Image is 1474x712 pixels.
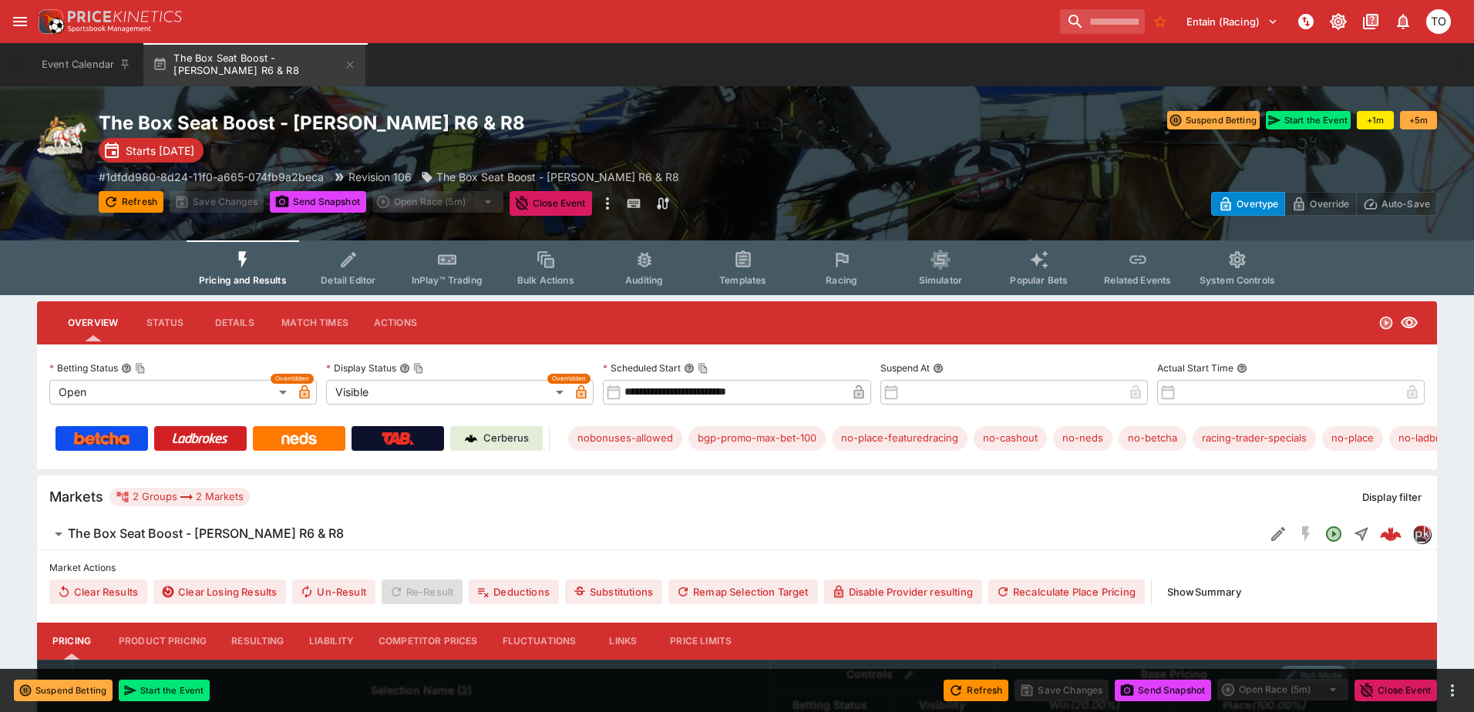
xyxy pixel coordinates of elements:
[1380,523,1402,545] img: logo-cerberus--red.svg
[974,431,1047,446] span: no-cashout
[187,240,1287,295] div: Event type filters
[366,623,490,660] button: Competitor Prices
[34,6,65,37] img: PriceKinetics Logo
[1200,274,1275,286] span: System Controls
[99,111,768,135] h2: Copy To Clipboard
[1292,8,1320,35] button: NOT Connected to PK
[988,579,1145,604] button: Recalculate Place Pricing
[49,556,1425,579] label: Market Actions
[880,361,930,374] p: Suspend At
[933,363,944,374] button: Suspend At
[153,579,286,604] button: Clear Losing Results
[321,274,375,286] span: Detail Editor
[919,274,962,286] span: Simulator
[56,304,130,341] button: Overview
[450,426,543,451] a: Cerberus
[771,660,994,690] th: Controls
[1053,426,1112,451] div: Betting Target: cerberus
[1060,9,1145,34] input: search
[1211,192,1437,216] div: Start From
[1389,426,1472,451] div: Betting Target: cerberus
[974,426,1047,451] div: Betting Target: cerberus
[1279,666,1348,684] div: Show/hide Price Roll mode configuration.
[1284,192,1356,216] button: Override
[1355,680,1437,701] button: Close Event
[270,191,366,213] button: Send Snapshot
[1320,520,1348,548] button: Open
[684,363,695,374] button: Scheduled StartCopy To Clipboard
[1053,431,1112,446] span: no-neds
[1292,520,1320,548] button: SGM Disabled
[510,191,592,216] button: Close Event
[1357,111,1394,129] button: +1m
[281,432,316,445] img: Neds
[465,432,477,445] img: Cerberus
[1348,520,1375,548] button: Straight
[382,432,414,445] img: TabNZ
[37,623,106,660] button: Pricing
[143,43,365,86] button: The Box Seat Boost - [PERSON_NAME] R6 & R8
[361,304,430,341] button: Actions
[1115,680,1211,701] button: Send Snapshot
[698,363,708,374] button: Copy To Clipboard
[1177,9,1287,34] button: Select Tenant
[1381,196,1430,212] p: Auto-Save
[372,191,503,213] div: split button
[49,488,103,505] h5: Markets
[1356,192,1437,216] button: Auto-Save
[116,488,244,506] div: 2 Groups 2 Markets
[1375,519,1406,549] a: e5d82f62-886f-4e64-9e53-a83e66bfc39b
[1412,525,1431,543] div: pricekinetics
[412,274,483,286] span: InPlay™ Trading
[32,43,140,86] button: Event Calendar
[899,665,919,685] button: Bulk edit
[688,431,826,446] span: bgp-promo-max-bet-100
[1413,526,1430,542] img: pricekinetics
[135,363,146,374] button: Copy To Clipboard
[603,361,681,374] p: Scheduled Start
[292,579,375,604] button: Un-Result
[625,274,663,286] span: Auditing
[1422,5,1455,39] button: Thomas OConnor
[399,363,410,374] button: Display StatusCopy To Clipboard
[668,579,818,604] button: Remap Selection Target
[106,623,219,660] button: Product Pricing
[598,191,617,216] button: more
[1237,363,1247,374] button: Actual Start Time
[588,623,658,660] button: Links
[1389,431,1472,446] span: no-ladbrokes
[565,579,662,604] button: Substitutions
[326,380,569,405] div: Visible
[68,25,151,32] img: Sportsbook Management
[37,519,1264,549] button: The Box Seat Boost - [PERSON_NAME] R6 & R8
[49,380,292,405] div: Open
[68,526,344,542] h6: The Box Seat Boost - [PERSON_NAME] R6 & R8
[37,111,86,160] img: harness_racing.png
[824,579,982,604] button: Disable Provider resulting
[1324,525,1343,543] svg: Open
[199,274,287,286] span: Pricing and Results
[1264,520,1292,548] button: Edit Detail
[172,432,228,445] img: Ladbrokes
[297,623,366,660] button: Liability
[1217,679,1348,700] div: split button
[1193,426,1316,451] div: Betting Target: cerberus
[348,169,412,185] p: Revision 106
[826,274,857,286] span: Racing
[269,304,361,341] button: Match Times
[1157,361,1233,374] p: Actual Start Time
[99,169,324,185] p: Copy To Clipboard
[483,431,529,446] p: Cerberus
[568,431,682,446] span: nobonuses-allowed
[1322,431,1383,446] span: no-place
[1237,196,1278,212] p: Overtype
[832,426,968,451] div: Betting Target: cerberus
[1322,426,1383,451] div: Betting Target: cerberus
[832,431,968,446] span: no-place-featuredracing
[99,191,163,213] button: Refresh
[1119,431,1186,446] span: no-betcha
[1400,111,1437,129] button: +5m
[68,11,182,22] img: PriceKinetics
[1378,315,1394,331] svg: Open
[1158,579,1250,604] button: ShowSummary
